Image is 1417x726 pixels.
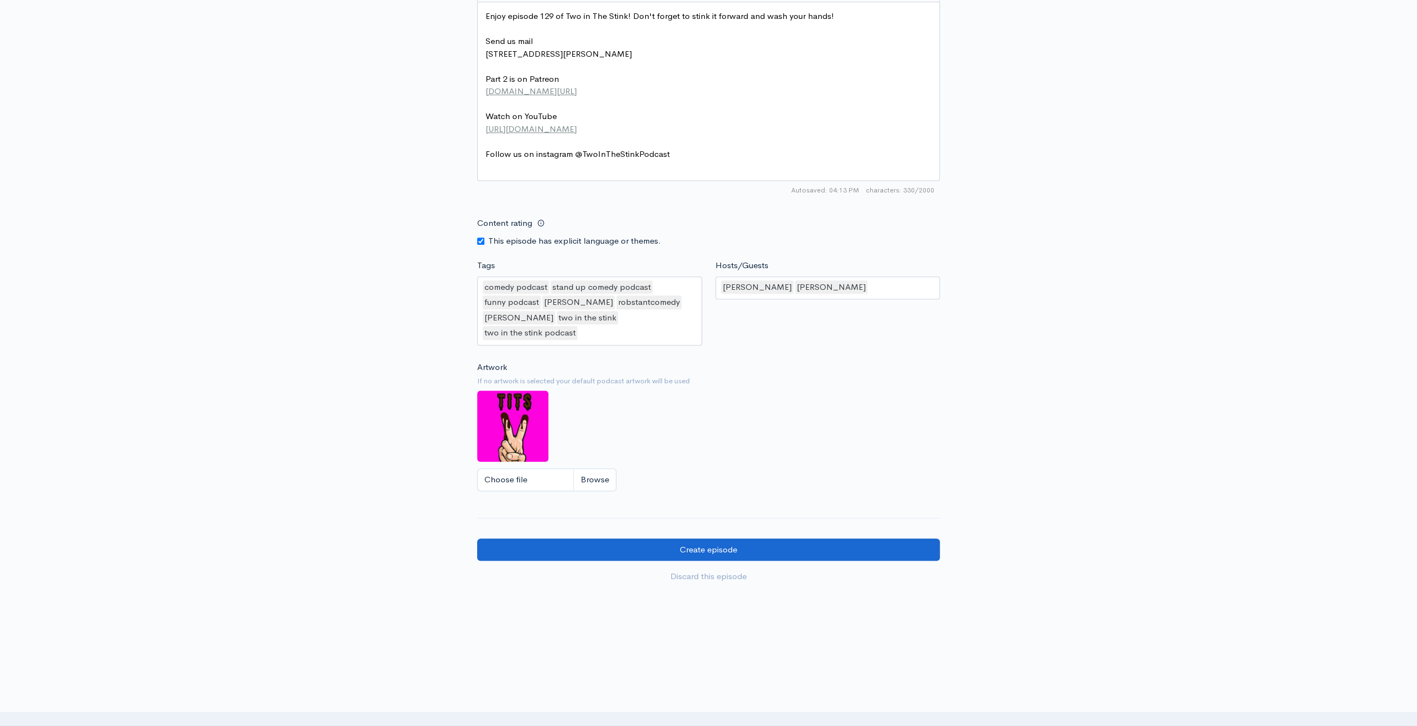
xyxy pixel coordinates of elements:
[486,149,670,159] span: Follow us on instagram @TwoInTheStinkPodcast
[866,185,934,195] span: 330/2000
[486,36,533,46] span: Send us mail
[557,311,618,325] div: two in the stink
[486,48,632,59] span: [STREET_ADDRESS][PERSON_NAME]
[551,280,653,294] div: stand up comedy podcast
[486,11,834,21] span: Enjoy episode 129 of Two in The Stink! Don't forget to stink it forward and wash your hands!
[488,235,661,248] label: This episode has explicit language or themes.
[715,259,768,272] label: Hosts/Guests
[477,259,495,272] label: Tags
[483,295,541,309] div: funny podcast
[483,311,555,325] div: [PERSON_NAME]
[791,185,859,195] span: Autosaved: 04:13 PM
[486,124,577,134] span: [URL][DOMAIN_NAME]
[721,280,793,294] div: [PERSON_NAME]
[486,86,577,96] span: [DOMAIN_NAME][URL]
[483,326,577,340] div: two in the stink podcast
[486,73,559,84] span: Part 2 is on Patreon
[795,280,867,294] div: [PERSON_NAME]
[477,565,940,588] a: Discard this episode
[616,295,681,309] div: robstantcomedy
[486,111,557,121] span: Watch on YouTube
[483,280,549,294] div: comedy podcast
[477,212,532,235] label: Content rating
[477,376,940,387] small: If no artwork is selected your default podcast artwork will be used
[542,295,615,309] div: [PERSON_NAME]
[477,361,507,374] label: Artwork
[477,539,940,561] input: Create episode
